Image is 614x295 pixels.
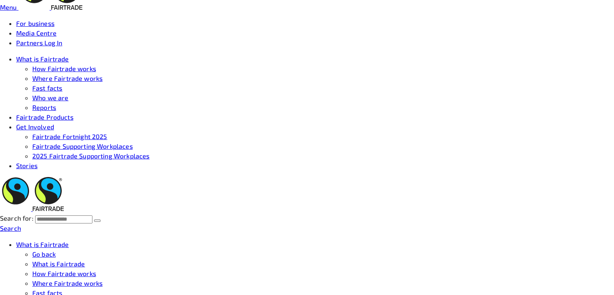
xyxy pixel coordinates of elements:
[32,250,56,258] a: Go back
[32,133,107,140] a: Fairtrade Fortnight 2025
[35,215,92,223] input: Search for:
[32,279,103,287] a: Where Fairtrade works
[32,94,69,101] a: Who we are
[16,19,54,27] a: For business
[16,113,73,121] a: Fairtrade Products
[32,260,85,268] a: What is Fairtrade
[32,103,56,111] a: Reports
[16,162,38,169] a: Stories
[32,65,96,72] a: How Fairtrade works
[16,39,62,46] a: Partners Log In
[32,84,63,92] a: Fast facts
[32,142,133,150] a: Fairtrade Supporting Workplaces
[16,29,57,37] a: Media Centre
[33,177,64,211] img: Fairtrade Australia New Zealand logo
[94,219,101,222] button: Submit Search
[16,55,69,63] a: What is Fairtrade
[32,270,96,277] a: How Fairtrade works
[32,152,149,160] a: 2025 Fairtrade Supporting Workplaces
[32,74,103,82] a: Where Fairtrade works
[16,240,69,248] a: What is Fairtrade
[16,123,54,131] a: Get Involved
